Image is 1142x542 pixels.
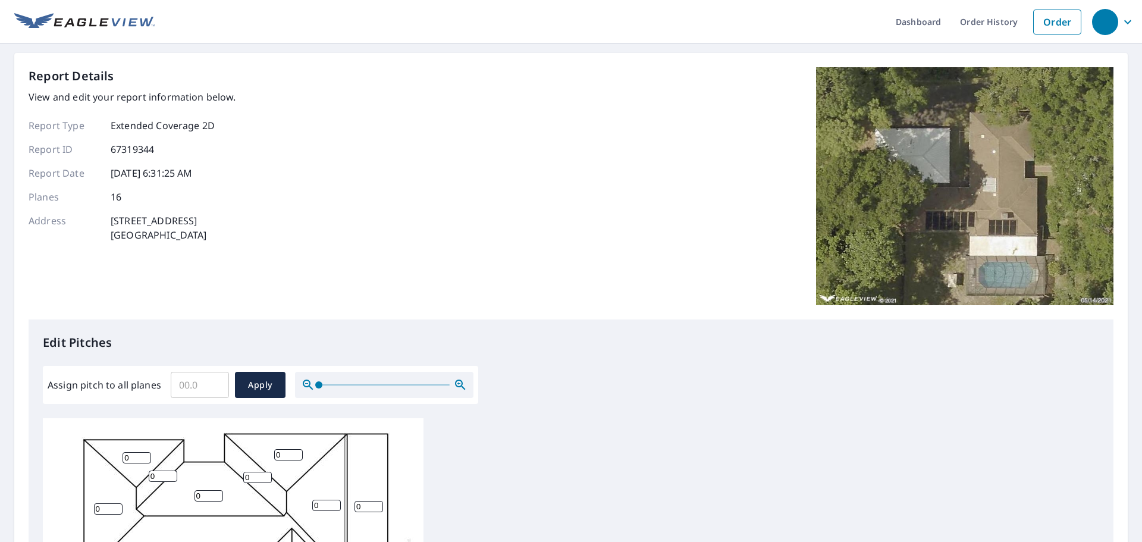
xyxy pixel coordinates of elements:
[29,90,236,104] p: View and edit your report information below.
[235,372,285,398] button: Apply
[29,142,100,156] p: Report ID
[244,378,276,393] span: Apply
[29,67,114,85] p: Report Details
[29,166,100,180] p: Report Date
[1033,10,1081,35] a: Order
[29,214,100,242] p: Address
[29,190,100,204] p: Planes
[111,142,154,156] p: 67319344
[48,378,161,392] label: Assign pitch to all planes
[111,214,207,242] p: [STREET_ADDRESS] [GEOGRAPHIC_DATA]
[14,13,155,31] img: EV Logo
[111,166,193,180] p: [DATE] 6:31:25 AM
[111,118,215,133] p: Extended Coverage 2D
[43,334,1099,352] p: Edit Pitches
[111,190,121,204] p: 16
[816,67,1113,305] img: Top image
[171,368,229,402] input: 00.0
[29,118,100,133] p: Report Type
